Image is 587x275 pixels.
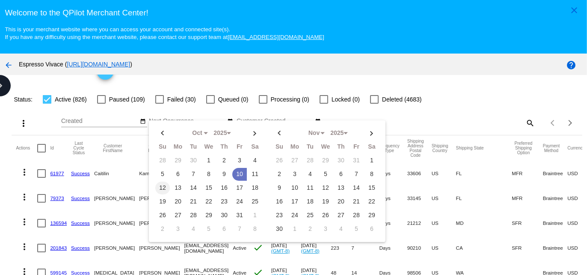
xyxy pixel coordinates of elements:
button: Change sorting for ShippingState [456,146,484,151]
h3: Welcome to the QPilot Merchant Center! [5,8,582,18]
mat-icon: more_vert [19,242,30,252]
mat-cell: Braintree [543,211,567,236]
mat-header-cell: Actions [16,135,37,161]
mat-cell: [PERSON_NAME] [94,211,139,236]
mat-icon: check [253,242,263,253]
mat-cell: SFR [512,236,543,260]
button: Change sorting for ShippingPostcode [407,139,424,158]
mat-icon: close [569,5,579,15]
mat-icon: date_range [140,118,146,125]
div: 2025 [210,130,231,137]
mat-cell: [PERSON_NAME] [139,211,184,236]
mat-cell: SFR [512,211,543,236]
a: Success [71,195,90,201]
a: 201843 [50,245,67,251]
span: Status: [14,96,33,103]
mat-cell: Braintree [543,236,567,260]
mat-cell: Days [379,236,407,260]
mat-cell: FL [456,161,512,186]
button: Previous page [545,114,562,132]
a: 136594 [50,220,67,226]
button: Change sorting for Id [50,146,53,151]
mat-cell: [PERSON_NAME] [94,236,139,260]
a: Success [71,245,90,251]
button: Change sorting for PreferredShippingOption [512,141,535,155]
mat-cell: US [432,236,456,260]
span: Espresso Vivace ( ) [19,61,132,68]
span: Processing (0) [271,94,309,105]
mat-cell: Braintree [543,161,567,186]
mat-icon: date_range [315,118,321,125]
mat-cell: MFR [512,186,543,211]
input: Customer Created [237,118,314,125]
div: 2025 [326,130,348,137]
mat-cell: CA [456,236,512,260]
mat-cell: Days [379,161,407,186]
mat-icon: more_vert [19,192,30,202]
span: Locked (0) [332,94,360,105]
mat-icon: search [525,116,535,129]
mat-cell: [PERSON_NAME] [94,186,139,211]
mat-cell: Braintree [543,186,567,211]
mat-cell: [PERSON_NAME] [139,236,184,260]
mat-cell: 21212 [407,211,432,236]
div: Oct [187,130,208,137]
small: This is your merchant website where you can access your account and connected site(s). If you hav... [5,26,324,40]
button: Change sorting for CurrencyIso [567,146,585,151]
a: 61977 [50,170,64,176]
a: Success [71,170,90,176]
mat-cell: US [432,211,456,236]
mat-icon: arrow_back [3,60,14,70]
span: Failed (30) [167,94,196,105]
mat-cell: Kamaris [139,161,184,186]
a: (GMT-8) [271,248,290,254]
button: Next page [562,114,579,132]
mat-cell: US [432,161,456,186]
button: Change sorting for ShippingCountry [432,143,448,153]
mat-icon: more_vert [19,167,30,177]
button: Change sorting for PaymentMethod.Type [543,143,560,153]
span: Active (826) [55,94,87,105]
mat-icon: date_range [227,118,233,125]
button: Change sorting for CustomerLastName [139,143,176,153]
mat-cell: US [432,186,456,211]
button: Change sorting for LastProcessingCycleId [71,141,86,155]
mat-cell: MFR [512,161,543,186]
div: Nov [303,130,325,137]
a: Success [71,220,90,226]
button: Change sorting for FrequencyType [379,143,400,153]
a: [URL][DOMAIN_NAME] [67,61,130,68]
a: 79373 [50,195,64,201]
mat-cell: [PERSON_NAME] [139,186,184,211]
mat-cell: [DATE] [301,236,331,260]
span: Queued (0) [218,94,249,105]
mat-cell: 33606 [407,161,432,186]
button: Change sorting for CustomerFirstName [94,143,131,153]
span: Deleted (4683) [382,94,422,105]
mat-cell: 90210 [407,236,432,260]
mat-cell: Days [379,186,407,211]
mat-cell: 33145 [407,186,432,211]
a: [EMAIL_ADDRESS][DOMAIN_NAME] [228,34,324,40]
mat-icon: help [566,60,576,70]
mat-cell: Caitilin [94,161,139,186]
span: Paused (109) [109,94,145,105]
span: Active [233,245,246,251]
mat-cell: 7 [351,236,379,260]
mat-cell: 223 [331,236,351,260]
mat-icon: more_vert [18,118,29,129]
mat-cell: [EMAIL_ADDRESS][DOMAIN_NAME] [184,236,233,260]
mat-cell: FL [456,186,512,211]
input: Next Occurrence [149,118,226,125]
mat-icon: more_vert [19,217,30,227]
a: (GMT-8) [301,248,320,254]
mat-cell: MD [456,211,512,236]
mat-cell: Days [379,211,407,236]
input: Created [61,118,138,125]
mat-cell: [DATE] [271,236,301,260]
